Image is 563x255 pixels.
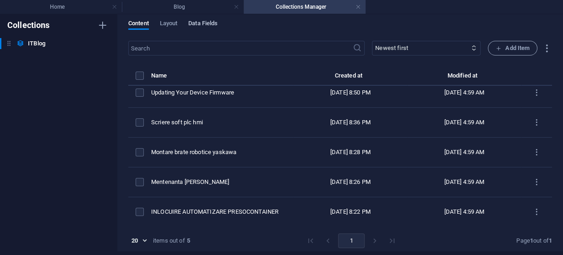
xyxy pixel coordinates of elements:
h4: Collections Manager [244,2,366,12]
div: [DATE] 4:59 AM [415,148,514,156]
div: [DATE] 4:59 AM [415,178,514,186]
span: Layout [160,18,178,31]
div: Mentenanta anuala yaskawa [151,178,286,186]
input: Search [128,41,353,55]
div: [DATE] 4:59 AM [415,118,514,127]
div: [DATE] 8:36 PM [301,118,400,127]
th: Name [151,70,294,86]
th: Created at [294,70,407,86]
h6: Collections [7,20,50,31]
div: Updating Your Device Firmware [151,89,286,97]
div: [DATE] 8:28 PM [301,148,400,156]
div: Montare brate robotice yaskawa [151,148,286,156]
div: [DATE] 4:59 AM [415,208,514,216]
div: [DATE] 4:59 AM [415,89,514,97]
i: Create new collection [97,20,108,31]
h4: Blog [122,2,244,12]
div: [DATE] 8:50 PM [301,89,400,97]
h6: ITBlog [28,38,45,49]
div: [DATE] 8:26 PM [301,178,400,186]
div: 20 [128,237,149,245]
span: Content [128,18,149,31]
table: items list [128,62,552,227]
div: [DATE] 8:22 PM [301,208,400,216]
span: Add Item [496,43,530,54]
strong: 1 [530,237,533,244]
strong: 1 [549,237,552,244]
div: Page out of [516,237,552,245]
div: items out of [153,237,185,245]
div: Scriere soft plc hmi [151,118,286,127]
strong: 5 [187,237,190,245]
span: Data Fields [188,18,218,31]
div: INLOCUIRE AUTOMATIZARE PRESOCONTAINER [151,208,286,216]
button: page 1 [338,233,364,248]
th: Modified at [407,70,521,86]
nav: pagination navigation [302,233,400,248]
button: Add Item [488,41,537,55]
